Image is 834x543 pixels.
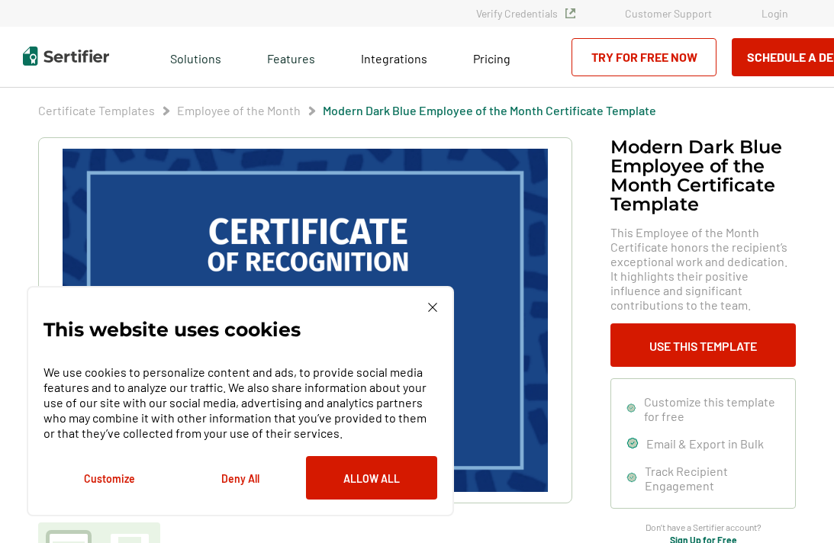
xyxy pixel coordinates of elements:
[625,7,712,20] a: Customer Support
[762,7,788,20] a: Login
[323,103,656,117] a: Modern Dark Blue Employee of the Month Certificate Template
[43,456,175,500] button: Customize
[323,103,656,118] span: Modern Dark Blue Employee of the Month Certificate Template
[63,149,548,492] img: Modern Dark Blue Employee of the Month Certificate Template
[175,456,306,500] button: Deny All
[43,322,301,337] p: This website uses cookies
[267,47,315,66] span: Features
[572,38,716,76] a: Try for Free Now
[645,464,780,493] span: Track Recipient Engagement
[473,51,510,66] span: Pricing
[38,103,155,118] span: Certificate Templates
[610,137,796,214] h1: Modern Dark Blue Employee of the Month Certificate Template
[644,394,780,423] span: Customize this template for free
[646,520,762,535] span: Don’t have a Sertifier account?
[170,47,221,66] span: Solutions
[610,323,796,367] button: Use This Template
[43,365,437,441] p: We use cookies to personalize content and ads, to provide social media features and to analyze ou...
[565,8,575,18] img: Verified
[646,436,764,451] span: Email & Export in Bulk
[473,47,510,66] a: Pricing
[38,103,155,117] a: Certificate Templates
[177,103,301,118] span: Employee of the Month
[361,47,427,66] a: Integrations
[38,103,656,118] div: Breadcrumb
[23,47,109,66] img: Sertifier | Digital Credentialing Platform
[306,456,437,500] button: Allow All
[610,225,796,312] span: This Employee of the Month Certificate honors the recipient’s exceptional work and dedication. It...
[758,470,834,543] iframe: Chat Widget
[476,7,575,20] a: Verify Credentials
[177,103,301,117] a: Employee of the Month
[428,303,437,312] img: Cookie Popup Close
[361,51,427,66] span: Integrations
